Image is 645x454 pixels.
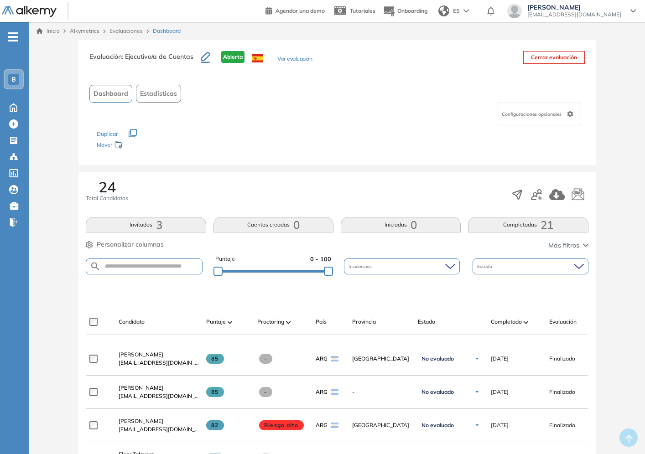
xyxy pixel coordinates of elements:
span: Candidato [119,318,145,326]
span: B [11,76,16,83]
span: ARG [316,421,328,429]
img: [missing "en.ARROW_ALT" translation] [286,321,291,324]
span: ARG [316,355,328,363]
span: [GEOGRAPHIC_DATA] [352,421,411,429]
a: Inicio [36,27,60,35]
span: [GEOGRAPHIC_DATA] [352,355,411,363]
span: [PERSON_NAME] [527,4,621,11]
span: Personalizar columnas [97,240,164,249]
button: Cerrar evaluación [523,51,585,64]
span: Agendar una demo [276,7,325,14]
span: Alkymetrics [70,27,99,34]
img: world [438,5,449,16]
div: Configuraciones opcionales [498,103,581,125]
span: [DATE] [491,388,509,396]
span: [DATE] [491,421,509,429]
img: ARG [331,389,338,395]
button: Más filtros [548,241,588,250]
span: 24 [99,180,116,194]
span: : Ejecutivo/a de Cuentas [122,52,193,61]
i: - [8,36,18,38]
span: Duplicar [97,130,118,137]
img: [missing "en.ARROW_ALT" translation] [524,321,528,324]
span: [EMAIL_ADDRESS][DOMAIN_NAME] [527,11,621,18]
span: Finalizado [549,388,575,396]
button: Ver evaluación [277,55,312,64]
img: ESP [252,54,263,62]
button: Invitados3 [86,217,206,232]
span: - [259,387,272,397]
span: [EMAIL_ADDRESS][DOMAIN_NAME] [119,359,199,367]
img: Ícono de flecha [474,356,480,361]
span: Puntaje [206,318,226,326]
span: No evaluado [421,355,454,362]
img: ARG [331,423,338,428]
button: Dashboard [89,85,132,103]
span: Estado [418,318,435,326]
span: Puntaje [215,255,235,263]
span: Dashboard [153,27,181,35]
a: [PERSON_NAME] [119,351,199,359]
img: arrow [463,9,469,13]
span: ARG [316,388,328,396]
img: Ícono de flecha [474,423,480,428]
img: [missing "en.ARROW_ALT" translation] [228,321,232,324]
span: Más filtros [548,241,579,250]
span: Estado [477,263,494,270]
span: 85 [206,354,224,364]
span: Tutoriales [350,7,375,14]
img: Logo [2,6,57,17]
span: País [316,318,327,326]
span: - [352,388,411,396]
button: Cuentas creadas0 [213,217,333,232]
span: Riesgo alto [259,420,304,430]
img: ARG [331,356,338,361]
h3: Evaluación [89,51,201,70]
img: SEARCH_ALT [90,261,101,272]
span: [PERSON_NAME] [119,418,163,424]
button: Onboarding [383,1,427,21]
span: Incidencias [349,263,374,270]
span: Estadísticas [140,89,177,98]
img: Ícono de flecha [474,389,480,395]
div: Mover [97,137,188,154]
span: Onboarding [397,7,427,14]
span: No evaluado [421,422,454,429]
span: Finalizado [549,421,575,429]
span: 82 [206,420,224,430]
a: [PERSON_NAME] [119,417,199,425]
span: [EMAIL_ADDRESS][DOMAIN_NAME] [119,392,199,400]
span: Configuraciones opcionales [502,111,563,118]
span: Finalizado [549,355,575,363]
button: Iniciadas0 [341,217,461,232]
span: 85 [206,387,224,397]
span: Provincia [352,318,376,326]
span: [PERSON_NAME] [119,384,163,391]
span: Proctoring [257,318,284,326]
button: Personalizar columnas [86,240,164,249]
a: Agendar una demo [265,5,325,15]
span: 0 - 100 [310,255,331,263]
span: ES [453,7,460,15]
span: Abierta [221,51,244,63]
span: [EMAIL_ADDRESS][DOMAIN_NAME] [119,425,199,433]
button: Completadas21 [468,217,588,232]
a: Evaluaciones [109,27,143,34]
div: Estado [473,258,588,274]
span: [PERSON_NAME] [119,351,163,358]
span: Total Candidatos [86,194,128,202]
span: [DATE] [491,355,509,363]
span: No evaluado [421,388,454,396]
button: Estadísticas [136,85,181,103]
span: Evaluación [549,318,577,326]
span: - [259,354,272,364]
div: Incidencias [344,258,460,274]
span: Completado [491,318,522,326]
span: Dashboard [94,89,128,98]
a: [PERSON_NAME] [119,384,199,392]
